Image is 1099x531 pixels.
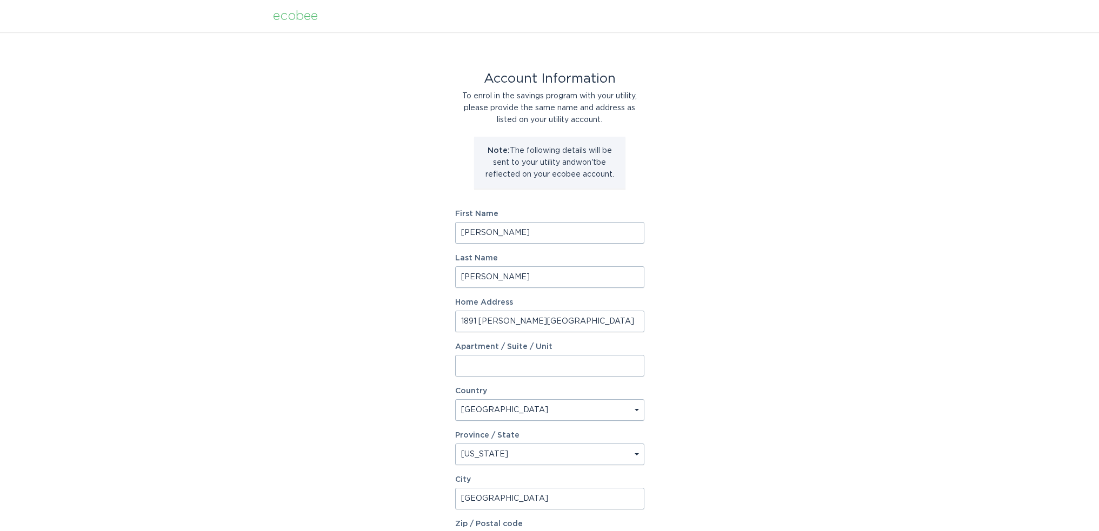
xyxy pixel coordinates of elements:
div: Account Information [455,73,644,85]
label: Home Address [455,299,644,306]
label: Country [455,387,487,395]
label: City [455,476,644,483]
label: Apartment / Suite / Unit [455,343,644,351]
label: Zip / Postal code [455,520,644,528]
div: To enrol in the savings program with your utility, please provide the same name and address as li... [455,90,644,126]
label: Province / State [455,432,519,439]
label: First Name [455,210,644,218]
p: The following details will be sent to your utility and won't be reflected on your ecobee account. [482,145,617,180]
label: Last Name [455,254,644,262]
div: ecobee [273,10,318,22]
strong: Note: [488,147,510,154]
